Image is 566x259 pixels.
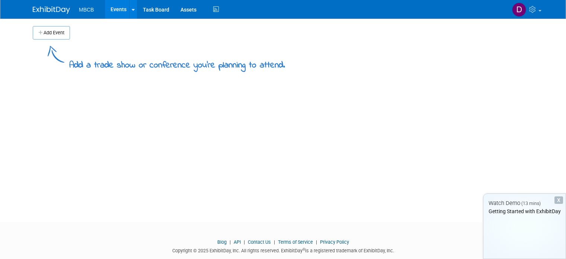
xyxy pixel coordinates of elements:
div: Getting Started with ExhibitDay [483,208,566,215]
span: | [242,239,247,245]
sup: ® [303,247,305,252]
span: | [272,239,277,245]
span: | [314,239,319,245]
a: API [234,239,241,245]
span: | [228,239,233,245]
div: Dismiss [554,196,563,204]
button: Add Event [33,26,70,40]
span: (13 mins) [521,201,541,206]
span: MBCB [79,7,94,13]
a: Privacy Policy [320,239,349,245]
a: Blog [217,239,227,245]
div: Watch Demo [483,199,566,207]
div: Add a trade show or conference you're planning to attend. [69,54,285,72]
a: Terms of Service [278,239,313,245]
a: Contact Us [248,239,271,245]
img: Dwayne Parker [512,3,526,17]
img: ExhibitDay [33,6,70,14]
